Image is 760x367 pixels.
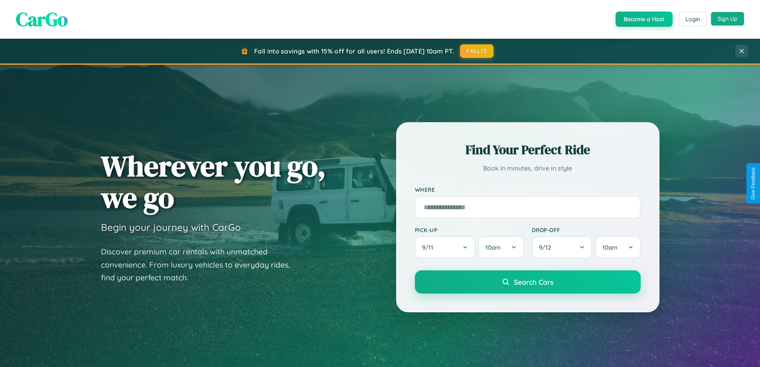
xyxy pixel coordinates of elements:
label: Pick-up [415,226,524,233]
button: FALL15 [460,44,494,58]
h1: Wherever you go, we go [101,150,326,213]
p: Book in minutes, drive in style [415,163,641,174]
p: Discover premium car rentals with unmatched convenience. From luxury vehicles to everyday rides, ... [101,245,300,284]
button: 9/12 [532,236,592,258]
span: CarGo [16,6,68,32]
button: 9/11 [415,236,476,258]
button: 10am [595,236,640,258]
span: 10am [602,244,618,251]
button: Search Cars [415,270,641,294]
button: Sign Up [711,12,744,26]
span: 9 / 11 [422,244,437,251]
label: Where [415,186,641,193]
button: 10am [478,236,523,258]
span: 10am [486,244,501,251]
label: Drop-off [532,226,641,233]
div: Give Feedback [750,167,756,200]
h2: Find Your Perfect Ride [415,141,641,159]
span: Search Cars [514,278,553,286]
button: Login [679,12,707,26]
button: Become a Host [616,12,673,27]
h3: Begin your journey with CarGo [101,221,241,233]
span: Fall into savings with 15% off for all users! Ends [DATE] 10am PT. [254,47,454,55]
span: 9 / 12 [539,244,555,251]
